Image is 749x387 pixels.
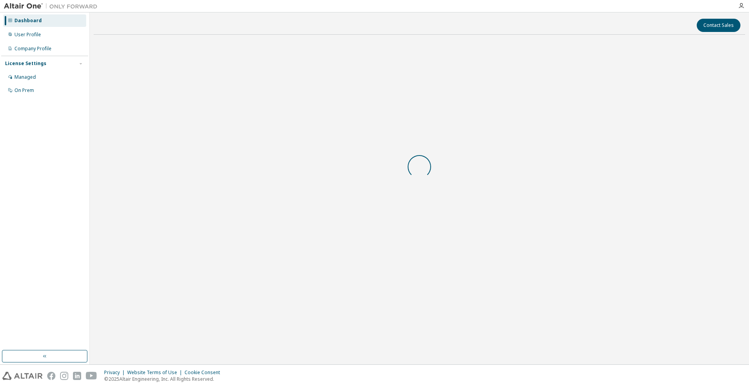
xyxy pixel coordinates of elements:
img: instagram.svg [60,372,68,380]
div: Privacy [104,369,127,376]
div: Cookie Consent [185,369,225,376]
div: Managed [14,74,36,80]
div: Website Terms of Use [127,369,185,376]
img: Altair One [4,2,101,10]
div: Company Profile [14,46,51,52]
img: altair_logo.svg [2,372,43,380]
div: On Prem [14,87,34,94]
img: facebook.svg [47,372,55,380]
img: youtube.svg [86,372,97,380]
img: linkedin.svg [73,372,81,380]
div: Dashboard [14,18,42,24]
p: © 2025 Altair Engineering, Inc. All Rights Reserved. [104,376,225,382]
button: Contact Sales [697,19,740,32]
div: User Profile [14,32,41,38]
div: License Settings [5,60,46,67]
